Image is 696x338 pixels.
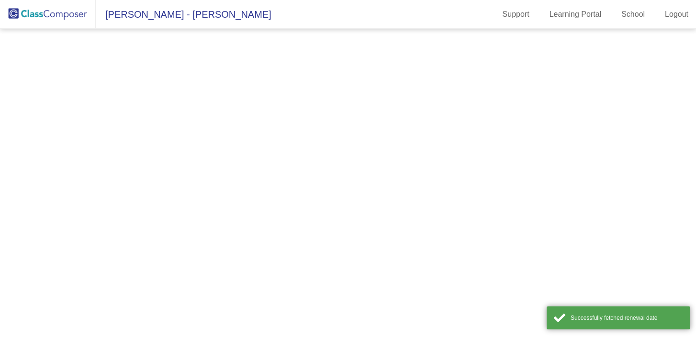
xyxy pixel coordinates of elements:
[96,7,271,22] span: [PERSON_NAME] - [PERSON_NAME]
[571,314,683,322] div: Successfully fetched renewal date
[614,7,652,22] a: School
[495,7,537,22] a: Support
[542,7,609,22] a: Learning Portal
[657,7,696,22] a: Logout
